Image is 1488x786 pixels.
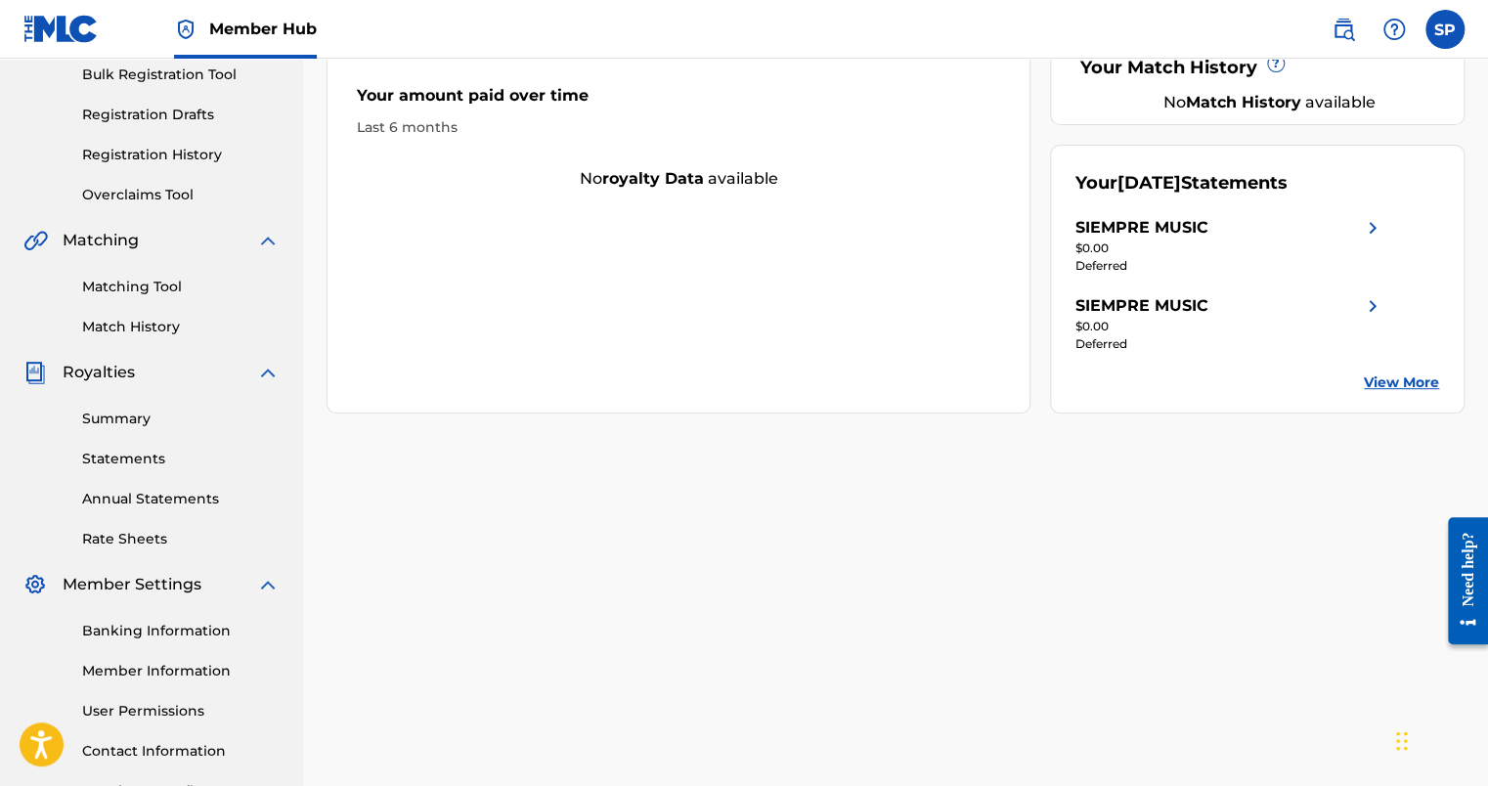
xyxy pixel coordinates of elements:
[1332,18,1355,41] img: search
[82,105,280,125] a: Registration Drafts
[82,741,280,762] a: Contact Information
[82,701,280,721] a: User Permissions
[1268,56,1284,71] span: ?
[256,361,280,384] img: expand
[1390,692,1488,786] iframe: Chat Widget
[1324,10,1363,49] a: Public Search
[256,573,280,596] img: expand
[82,145,280,165] a: Registration History
[1396,712,1408,770] div: Drag
[357,84,1000,117] div: Your amount paid over time
[23,361,47,384] img: Royalties
[1100,91,1439,114] div: No available
[82,185,280,205] a: Overclaims Tool
[1361,294,1384,318] img: right chevron icon
[1186,93,1301,111] strong: Match History
[1117,172,1181,194] span: [DATE]
[1433,502,1488,660] iframe: Resource Center
[63,573,201,596] span: Member Settings
[1075,216,1384,275] a: SIEMPRE MUSICright chevron icon$0.00Deferred
[602,169,704,188] strong: royalty data
[63,229,139,252] span: Matching
[357,117,1000,138] div: Last 6 months
[1075,240,1384,257] div: $0.00
[82,529,280,549] a: Rate Sheets
[82,65,280,85] a: Bulk Registration Tool
[1075,335,1384,353] div: Deferred
[82,661,280,681] a: Member Information
[1075,170,1288,196] div: Your Statements
[63,361,135,384] span: Royalties
[23,15,99,43] img: MLC Logo
[1075,55,1439,81] div: Your Match History
[82,621,280,641] a: Banking Information
[256,229,280,252] img: expand
[1364,372,1439,393] a: View More
[1075,216,1208,240] div: SIEMPRE MUSIC
[82,317,280,337] a: Match History
[328,167,1029,191] div: No available
[1375,10,1414,49] div: Help
[1075,294,1384,353] a: SIEMPRE MUSICright chevron icon$0.00Deferred
[82,409,280,429] a: Summary
[1075,318,1384,335] div: $0.00
[1361,216,1384,240] img: right chevron icon
[1075,294,1208,318] div: SIEMPRE MUSIC
[1382,18,1406,41] img: help
[209,18,317,40] span: Member Hub
[82,449,280,469] a: Statements
[23,573,47,596] img: Member Settings
[1425,10,1465,49] div: User Menu
[23,229,48,252] img: Matching
[82,489,280,509] a: Annual Statements
[82,277,280,297] a: Matching Tool
[1075,257,1384,275] div: Deferred
[174,18,197,41] img: Top Rightsholder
